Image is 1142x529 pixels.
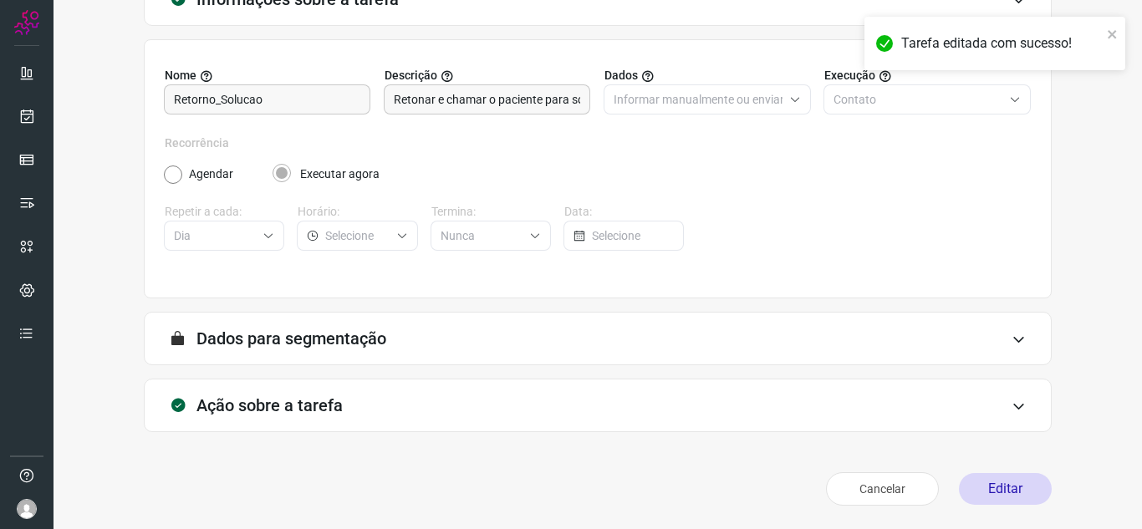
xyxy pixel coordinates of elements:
button: Cancelar [826,472,939,506]
span: Execução [824,67,875,84]
span: Nome [165,67,196,84]
label: Horário: [298,203,417,221]
label: Data: [564,203,684,221]
input: Selecione [441,221,523,250]
h3: Ação sobre a tarefa [196,395,343,415]
button: close [1107,23,1119,43]
label: Repetir a cada: [165,203,284,221]
h3: Dados para segmentação [196,328,386,348]
input: Forneça uma breve descrição da sua tarefa. [394,85,580,114]
label: Agendar [189,165,233,183]
input: Selecione [325,221,389,250]
button: Editar [959,473,1052,505]
div: Tarefa editada com sucesso! [901,33,1102,53]
input: Selecione [592,221,673,250]
label: Executar agora [300,165,380,183]
input: Digite o nome para a sua tarefa. [174,85,360,114]
span: Dados [604,67,638,84]
input: Selecione o tipo de envio [614,85,783,114]
span: Descrição [385,67,437,84]
label: Recorrência [165,135,1031,152]
img: avatar-user-boy.jpg [17,499,37,519]
input: Selecione [174,221,256,250]
img: Logo [14,10,39,35]
label: Termina: [431,203,551,221]
input: Selecione o tipo de envio [834,85,1002,114]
